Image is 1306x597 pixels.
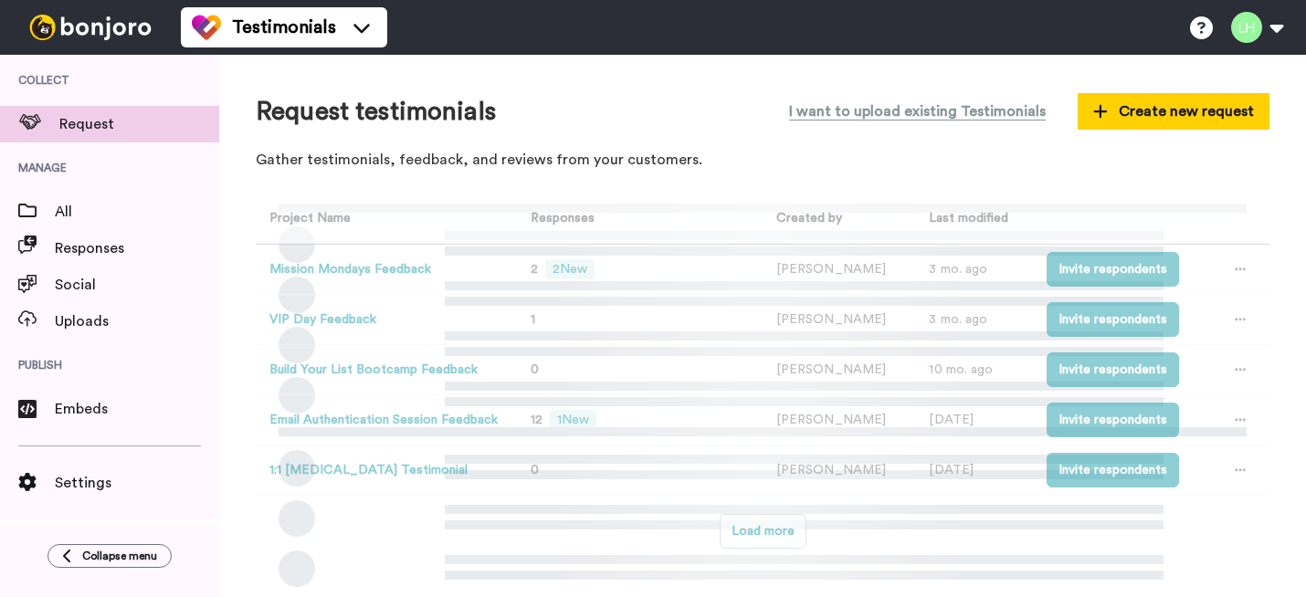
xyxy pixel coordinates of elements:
[269,260,431,279] button: Mission Mondays Feedback
[915,395,1033,445] td: [DATE]
[59,113,219,135] span: Request
[55,201,219,223] span: All
[763,345,915,395] td: [PERSON_NAME]
[256,194,510,245] th: Project Name
[763,295,915,345] td: [PERSON_NAME]
[523,212,595,225] span: Responses
[720,514,806,549] button: Load more
[775,91,1059,131] button: I want to upload existing Testimonials
[531,313,535,326] span: 1
[1047,302,1179,337] button: Invite respondents
[22,15,159,40] img: bj-logo-header-white.svg
[256,150,1269,171] p: Gather testimonials, feedback, and reviews from your customers.
[763,445,915,496] td: [PERSON_NAME]
[256,98,496,126] h1: Request testimonials
[531,263,538,276] span: 2
[531,464,539,477] span: 0
[55,398,219,420] span: Embeds
[763,194,915,245] th: Created by
[1078,93,1269,130] button: Create new request
[1047,352,1179,387] button: Invite respondents
[1093,100,1254,122] span: Create new request
[82,549,157,563] span: Collapse menu
[545,259,595,279] span: 2 New
[1047,252,1179,287] button: Invite respondents
[1047,453,1179,487] button: Invite respondents
[915,445,1033,496] td: [DATE]
[232,15,336,40] span: Testimonials
[1047,403,1179,437] button: Invite respondents
[550,410,596,430] span: 1 New
[47,544,172,568] button: Collapse menu
[269,411,498,430] button: Email Authentication Session Feedback
[531,414,542,426] span: 12
[763,395,915,445] td: [PERSON_NAME]
[269,310,376,330] button: VIP Day Feedback
[531,363,539,376] span: 0
[55,472,219,494] span: Settings
[915,194,1033,245] th: Last modified
[763,245,915,295] td: [PERSON_NAME]
[789,100,1046,122] span: I want to upload existing Testimonials
[915,245,1033,295] td: 3 mo. ago
[192,13,221,42] img: tm-color.svg
[915,345,1033,395] td: 10 mo. ago
[269,361,478,380] button: Build Your List Bootcamp Feedback
[55,237,219,259] span: Responses
[55,310,219,332] span: Uploads
[269,461,468,480] button: 1:1 [MEDICAL_DATA] Testimonial
[55,274,219,296] span: Social
[915,295,1033,345] td: 3 mo. ago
